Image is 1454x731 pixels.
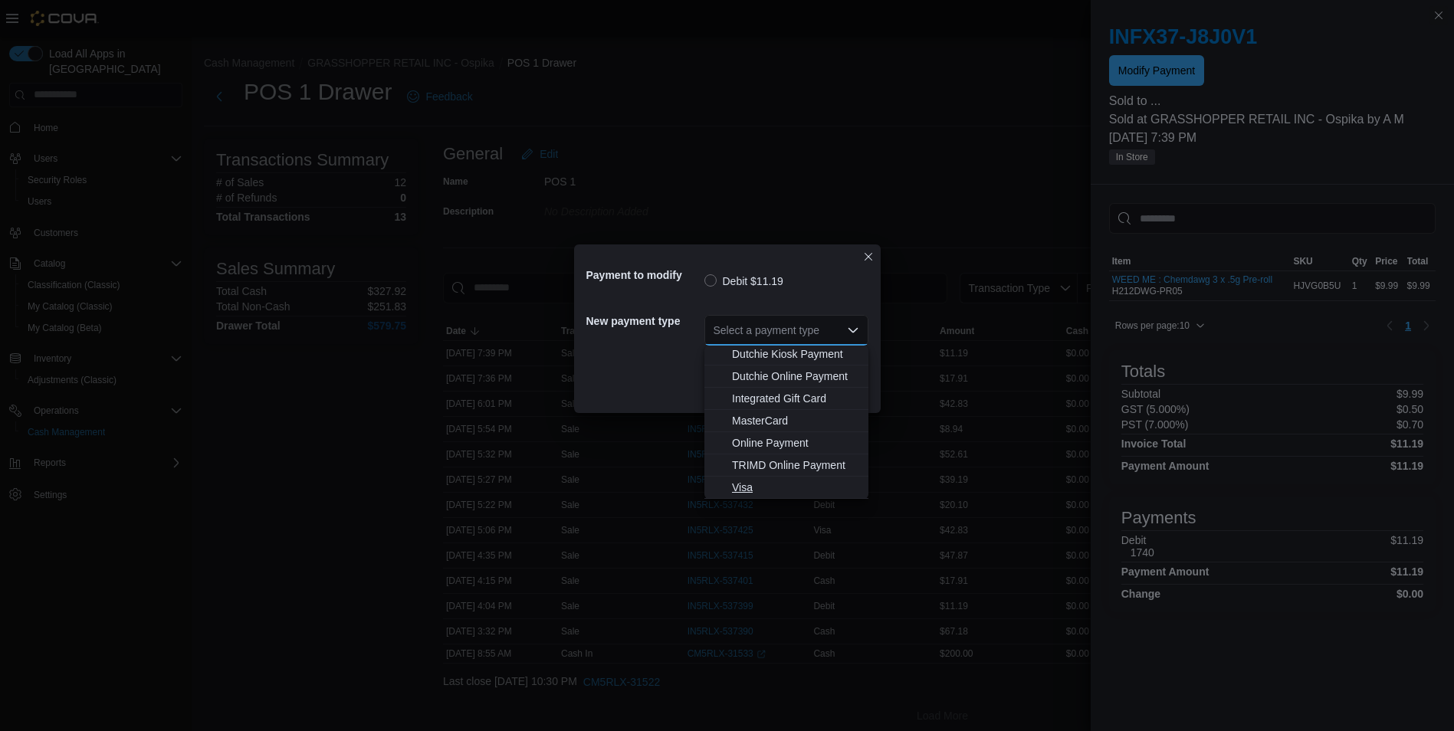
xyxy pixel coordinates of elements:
button: Dutchie Kiosk Payment [704,343,868,365]
span: Visa [732,480,859,495]
span: Online Payment [732,435,859,451]
button: Online Payment [704,432,868,454]
label: Debit $11.19 [704,272,783,290]
h5: Payment to modify [586,260,701,290]
button: TRIMD Online Payment [704,454,868,477]
button: Close list of options [847,324,859,336]
span: Dutchie Online Payment [732,369,859,384]
button: Integrated Gift Card [704,388,868,410]
h5: New payment type [586,306,701,336]
button: Visa [704,477,868,499]
span: Dutchie Kiosk Payment [732,346,859,362]
span: TRIMD Online Payment [732,457,859,473]
button: Dutchie Online Payment [704,365,868,388]
button: Closes this modal window [859,247,878,266]
span: Integrated Gift Card [732,391,859,406]
input: Accessible screen reader label [714,321,715,339]
span: MasterCard [732,413,859,428]
button: MasterCard [704,410,868,432]
div: Choose from the following options [704,232,868,499]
